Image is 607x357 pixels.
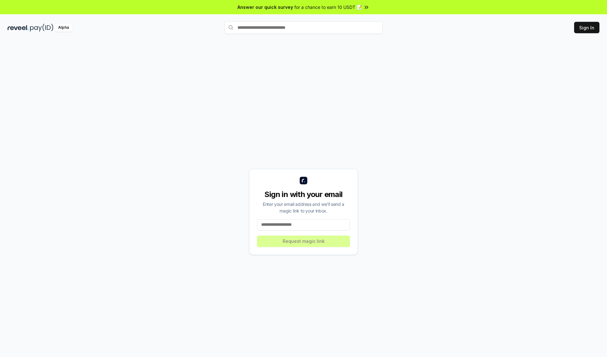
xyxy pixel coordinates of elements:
button: Sign In [574,22,599,33]
span: Answer our quick survey [237,4,293,10]
div: Sign in with your email [257,189,350,200]
div: Alpha [55,24,72,32]
img: logo_small [300,177,307,184]
img: reveel_dark [8,24,29,32]
span: for a chance to earn 10 USDT 📝 [294,4,362,10]
img: pay_id [30,24,53,32]
div: Enter your email address and we’ll send a magic link to your inbox. [257,201,350,214]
